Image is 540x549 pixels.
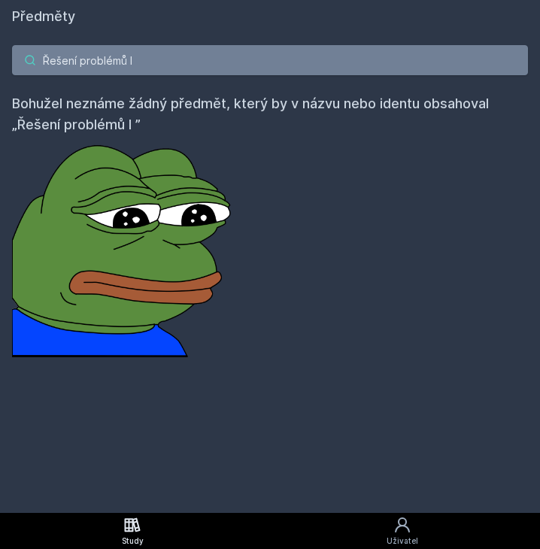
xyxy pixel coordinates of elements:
[12,45,528,75] input: Název nebo ident předmětu…
[12,93,528,135] h4: Bohužel neznáme žádný předmět, který by v názvu nebo identu obsahoval „Řešení problémů I ”
[12,6,528,27] h1: Předměty
[387,535,418,547] div: Uživatel
[12,135,238,357] img: error_picture.png
[122,535,144,547] div: Study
